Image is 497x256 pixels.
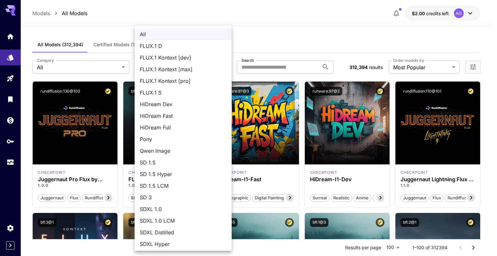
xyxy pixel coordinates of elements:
[140,194,226,201] span: SD 3
[140,228,226,236] span: SDXL Distilled
[140,65,226,73] span: FLUX.1 Kontext [max]
[140,54,226,61] span: FLUX.1 Kontext [dev]
[140,159,226,166] span: SD 1.5
[140,30,226,38] span: All
[140,170,226,178] span: SD 1.5 Hyper
[140,147,226,155] span: Qwen Image
[140,77,226,85] span: FLUX.1 Kontext [pro]
[140,205,226,213] span: SDXL 1.0
[140,240,226,248] span: SDXL Hyper
[140,182,226,190] span: SD 1.5 LCM
[140,100,226,108] span: HiDream Dev
[140,135,226,143] span: Pony
[140,42,226,50] span: FLUX.1 D
[140,89,226,96] span: FLUX.1 S
[140,124,226,131] span: HiDream Full
[140,217,226,225] span: SDXL 1.0 LCM
[140,112,226,120] span: HiDream Fast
